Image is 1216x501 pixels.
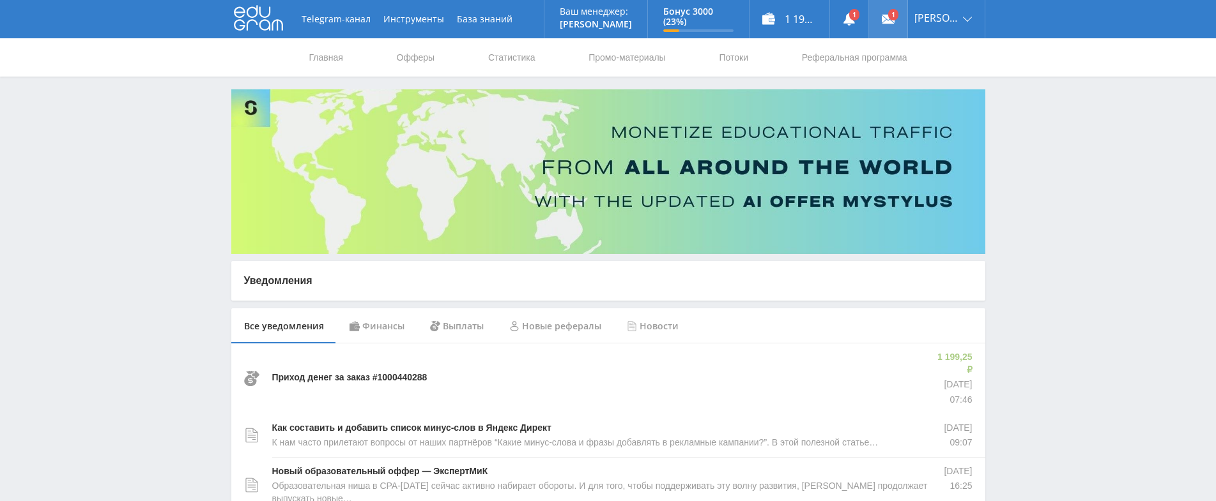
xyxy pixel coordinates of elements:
[935,351,972,376] p: 1 199,25 ₽
[417,308,496,344] div: Выплаты
[231,89,985,254] img: Banner
[396,38,436,77] a: Офферы
[914,13,959,23] span: [PERSON_NAME]
[944,465,972,478] p: [DATE]
[587,38,666,77] a: Промо-материалы
[935,394,972,407] p: 07:46
[308,38,344,77] a: Главная
[560,6,632,17] p: Ваш менеджер:
[663,6,734,27] p: Бонус 3000 (23%)
[487,38,537,77] a: Статистика
[231,414,985,457] a: Как составить и добавить список минус-слов в Яндекс ДиректК нам часто прилетают вопросы от наших ...
[272,371,427,384] p: Приход денег за заказ #1000440288
[560,19,632,29] p: [PERSON_NAME]
[244,274,973,288] p: Уведомления
[944,437,972,449] p: 09:07
[272,465,488,478] p: Новый образовательный оффер — ЭкспертМиК
[935,378,972,391] p: [DATE]
[231,308,337,344] div: Все уведомления
[944,422,972,435] p: [DATE]
[614,308,691,344] div: Новости
[718,38,750,77] a: Потоки
[496,308,614,344] div: Новые рефералы
[944,480,972,493] p: 16:25
[272,437,879,449] p: К нам часто прилетают вопросы от наших партнёров “Какие минус-слова и фразы добавлять в рекламные...
[337,308,417,344] div: Финансы
[272,422,551,435] p: Как составить и добавить список минус-слов в Яндекс Директ
[801,38,909,77] a: Реферальная программа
